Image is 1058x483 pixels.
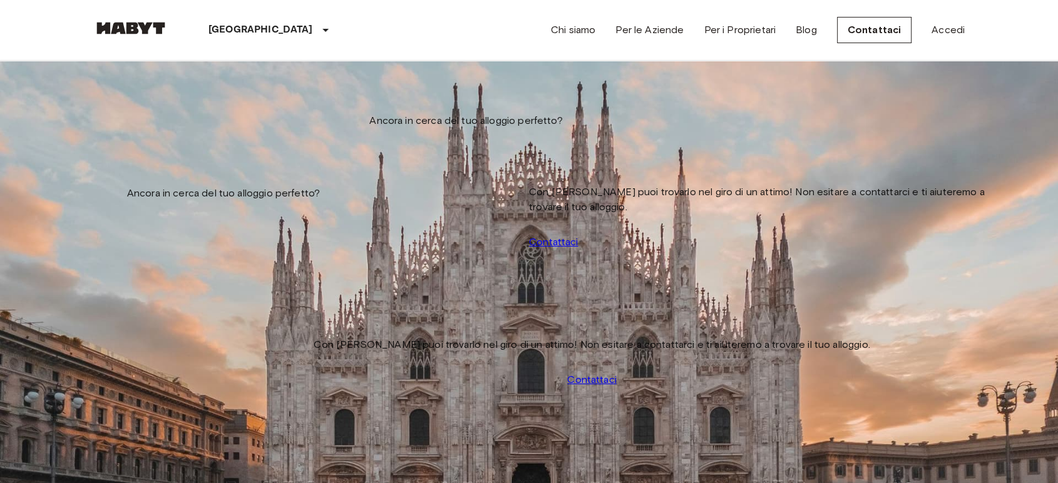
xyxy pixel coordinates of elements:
[615,23,684,38] a: Per le Aziende
[369,113,562,128] span: Ancora in cerca del tuo alloggio perfetto?
[208,23,313,38] p: [GEOGRAPHIC_DATA]
[314,337,870,352] span: Con [PERSON_NAME] puoi trovarlo nel giro di un attimo! Non esitare a contattarci e ti aiuteremo a...
[551,23,595,38] a: Chi siamo
[704,23,776,38] a: Per i Proprietari
[796,23,817,38] a: Blog
[837,17,912,43] a: Contattaci
[567,372,617,387] a: Contattaci
[93,22,168,34] img: Habyt
[932,23,965,38] a: Accedi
